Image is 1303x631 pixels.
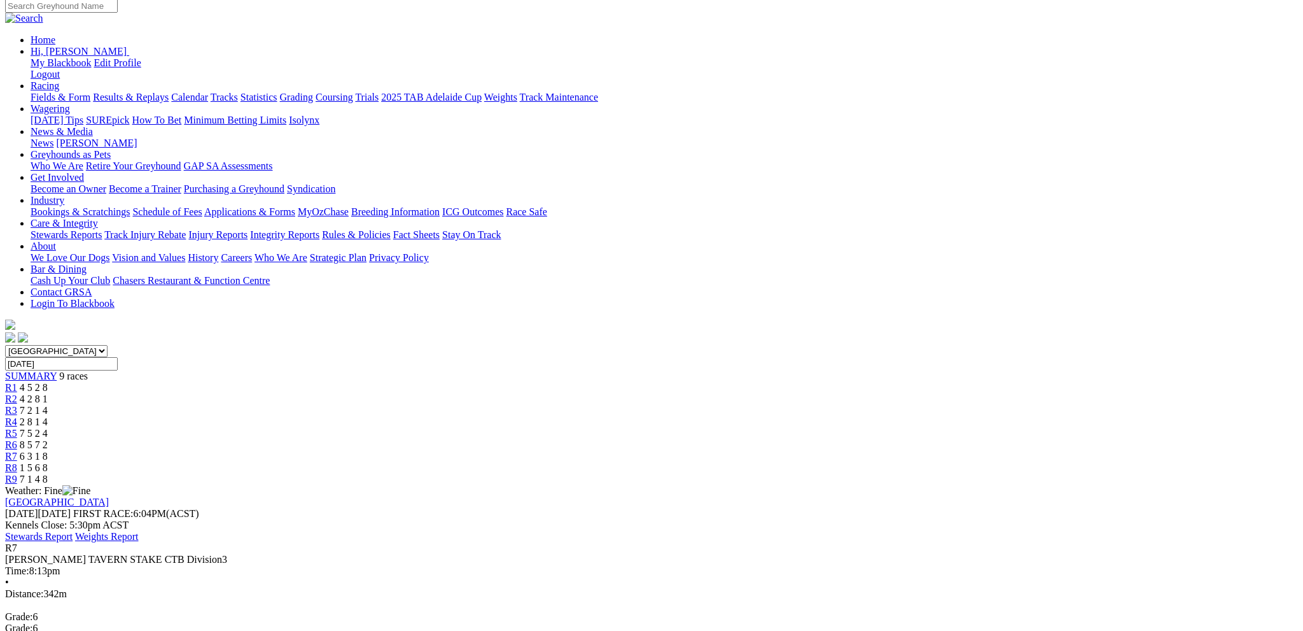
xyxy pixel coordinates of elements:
a: Stewards Reports [31,229,102,240]
span: [DATE] [5,508,38,519]
img: Search [5,13,43,24]
a: Careers [221,252,252,263]
a: Calendar [171,92,208,103]
a: R3 [5,405,17,416]
a: R7 [5,451,17,462]
span: 2 8 1 4 [20,416,48,427]
a: R2 [5,393,17,404]
div: 8:13pm [5,565,1288,577]
img: logo-grsa-white.png [5,320,15,330]
a: Stay On Track [442,229,501,240]
span: R4 [5,416,17,427]
a: Greyhounds as Pets [31,149,111,160]
span: Hi, [PERSON_NAME] [31,46,127,57]
a: My Blackbook [31,57,92,68]
a: R5 [5,428,17,439]
a: Rules & Policies [322,229,391,240]
div: Kennels Close: 5:30pm ACST [5,520,1288,531]
img: facebook.svg [5,332,15,343]
a: Privacy Policy [369,252,429,263]
a: Isolynx [289,115,319,125]
a: How To Bet [132,115,182,125]
a: Coursing [316,92,353,103]
div: Industry [31,206,1288,218]
a: Breeding Information [351,206,440,217]
a: Become a Trainer [109,183,181,194]
div: Racing [31,92,1288,103]
a: R9 [5,474,17,485]
a: R1 [5,382,17,393]
a: Retire Your Greyhound [86,160,181,171]
div: [PERSON_NAME] TAVERN STAKE CTB Division3 [5,554,1288,565]
img: twitter.svg [18,332,28,343]
a: Contact GRSA [31,287,92,297]
span: 4 5 2 8 [20,382,48,393]
a: We Love Our Dogs [31,252,109,263]
a: GAP SA Assessments [184,160,273,171]
a: Become an Owner [31,183,106,194]
a: ICG Outcomes [442,206,503,217]
input: Select date [5,357,118,371]
a: About [31,241,56,252]
a: Schedule of Fees [132,206,202,217]
a: Results & Replays [93,92,169,103]
span: 7 2 1 4 [20,405,48,416]
span: Time: [5,565,29,576]
a: Care & Integrity [31,218,98,229]
a: Applications & Forms [204,206,295,217]
a: Fact Sheets [393,229,440,240]
a: Edit Profile [94,57,141,68]
a: Logout [31,69,60,80]
a: Chasers Restaurant & Function Centre [113,275,270,286]
span: Distance: [5,588,43,599]
a: Injury Reports [188,229,247,240]
a: Track Injury Rebate [104,229,186,240]
a: SUREpick [86,115,129,125]
a: Bookings & Scratchings [31,206,130,217]
div: 6 [5,611,1288,623]
a: Track Maintenance [520,92,598,103]
a: Weights Report [75,531,139,542]
a: [PERSON_NAME] [56,138,137,148]
a: SUMMARY [5,371,57,381]
div: News & Media [31,138,1288,149]
a: Minimum Betting Limits [184,115,286,125]
a: Home [31,34,55,45]
div: Bar & Dining [31,275,1288,287]
a: Syndication [287,183,335,194]
a: R8 [5,462,17,473]
div: 342m [5,588,1288,600]
a: Login To Blackbook [31,298,115,309]
a: Vision and Values [112,252,185,263]
a: [DATE] Tips [31,115,83,125]
a: Race Safe [506,206,547,217]
span: • [5,577,9,588]
a: 2025 TAB Adelaide Cup [381,92,482,103]
a: R6 [5,439,17,450]
a: Tracks [211,92,238,103]
a: Stewards Report [5,531,73,542]
a: Who We Are [254,252,307,263]
div: Care & Integrity [31,229,1288,241]
a: Industry [31,195,64,206]
a: [GEOGRAPHIC_DATA] [5,497,109,507]
a: Bar & Dining [31,264,87,274]
a: Cash Up Your Club [31,275,110,286]
a: Racing [31,80,59,91]
span: [DATE] [5,508,71,519]
span: 6 3 1 8 [20,451,48,462]
a: Who We Are [31,160,83,171]
a: Get Involved [31,172,84,183]
a: Strategic Plan [310,252,366,263]
a: Hi, [PERSON_NAME] [31,46,129,57]
span: 8 5 7 2 [20,439,48,450]
span: 7 5 2 4 [20,428,48,439]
